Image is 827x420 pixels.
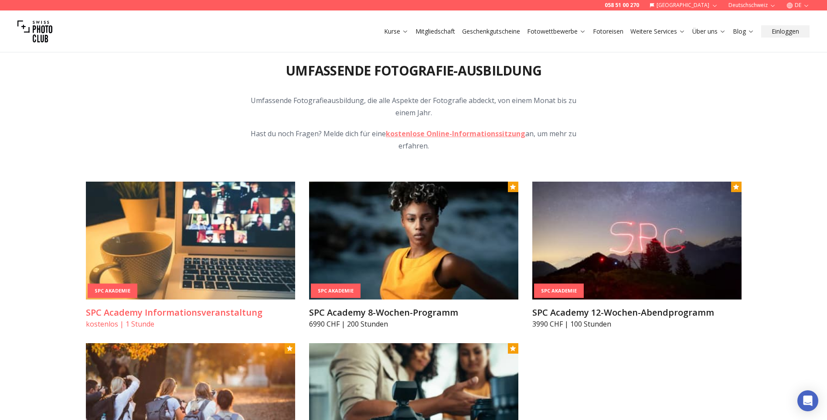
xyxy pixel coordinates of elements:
a: Blog [733,27,754,36]
a: Kurse [384,27,408,36]
a: Weitere Services [630,27,685,36]
button: Einloggen [761,25,810,38]
a: kostenlose Online-Informationssitzung [386,129,525,138]
a: Fotoreisen [593,27,623,36]
h3: SPC Academy Informationsveranstaltung [86,306,295,319]
button: Blog [729,25,758,38]
h3: SPC Academy 12-Wochen-Abendprogramm [532,306,742,319]
div: SPC Akademie [534,284,584,298]
button: Fotoreisen [589,25,627,38]
a: Über uns [692,27,726,36]
p: Hast du noch Fragen? Melde dich für eine an, um mehr zu erfahren. [246,127,581,152]
p: Umfassende Fotografieausbildung, die alle Aspekte der Fotografie abdeckt, von einem Monat bis zu ... [246,94,581,119]
img: SPC Academy 8-Wochen-Programm [309,182,518,300]
a: SPC Academy 12-Wochen-AbendprogrammSPC AkademieSPC Academy 12-Wochen-Abendprogramm3990 CHF | 100 ... [532,182,742,329]
button: Über uns [689,25,729,38]
button: Mitgliedschaft [412,25,459,38]
button: Weitere Services [627,25,689,38]
h2: Umfassende Fotografie-Ausbildung [286,63,541,79]
a: Geschenkgutscheine [462,27,520,36]
p: kostenlos | 1 Stunde [86,319,295,329]
div: Open Intercom Messenger [797,390,818,411]
button: Geschenkgutscheine [459,25,524,38]
img: SPC Academy 12-Wochen-Abendprogramm [532,182,742,300]
a: Mitgliedschaft [415,27,455,36]
a: 058 51 00 270 [605,2,639,9]
div: SPC Akademie [311,284,361,298]
button: Fotowettbewerbe [524,25,589,38]
a: Fotowettbewerbe [527,27,586,36]
h3: SPC Academy 8-Wochen-Programm [309,306,518,319]
a: SPC Academy 8-Wochen-ProgrammSPC AkademieSPC Academy 8-Wochen-Programm6990 CHF | 200 Stunden [309,182,518,329]
div: SPC Akademie [88,284,137,298]
p: 6990 CHF | 200 Stunden [309,319,518,329]
img: SPC Academy Informationsveranstaltung [86,182,295,300]
p: 3990 CHF | 100 Stunden [532,319,742,329]
button: Kurse [381,25,412,38]
img: Swiss photo club [17,14,52,49]
a: SPC Academy InformationsveranstaltungSPC AkademieSPC Academy Informationsveranstaltungkostenlos |... [86,182,295,329]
